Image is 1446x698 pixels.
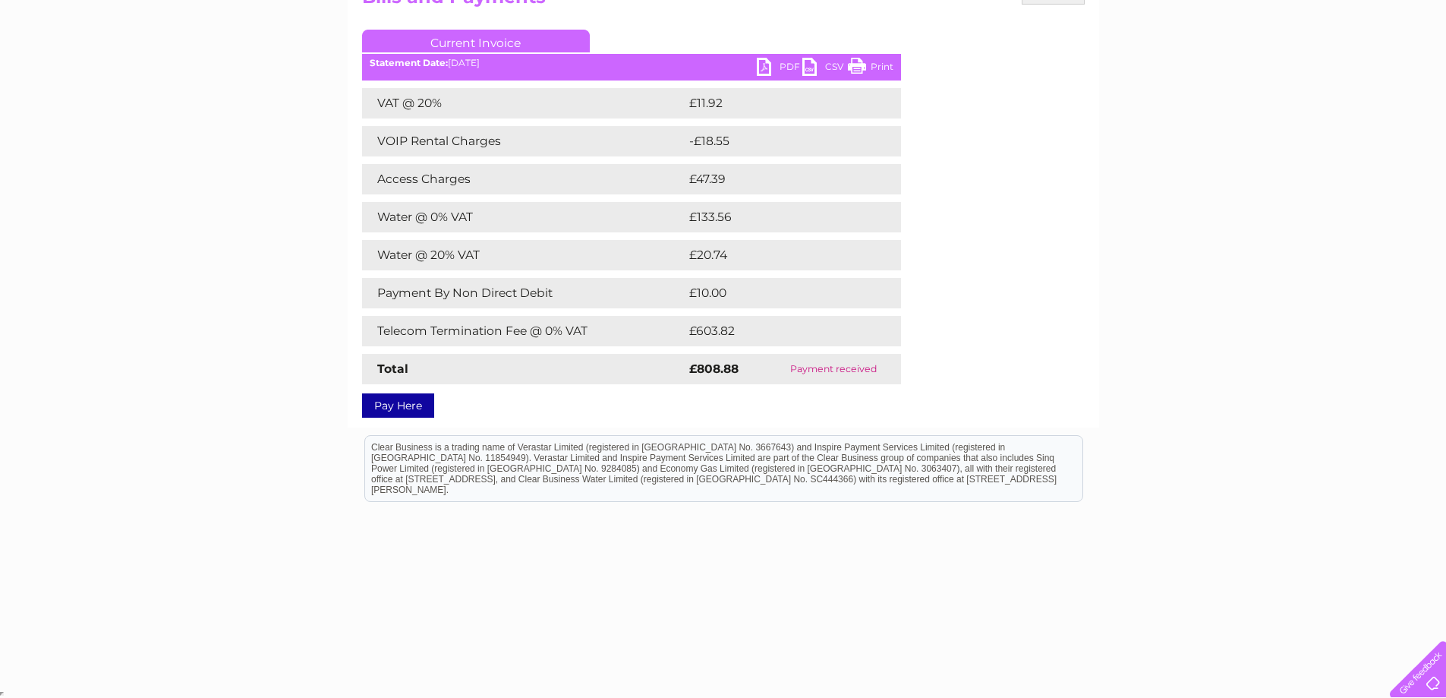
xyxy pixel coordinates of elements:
[802,58,848,80] a: CSV
[685,316,874,346] td: £603.82
[362,202,685,232] td: Water @ 0% VAT
[362,240,685,270] td: Water @ 20% VAT
[685,240,870,270] td: £20.74
[51,39,128,86] img: logo.png
[362,393,434,418] a: Pay Here
[685,202,873,232] td: £133.56
[362,58,901,68] div: [DATE]
[1160,8,1265,27] a: 0333 014 3131
[757,58,802,80] a: PDF
[365,8,1082,74] div: Clear Business is a trading name of Verastar Limited (registered in [GEOGRAPHIC_DATA] No. 3667643...
[689,362,739,376] strong: £808.88
[1314,65,1336,76] a: Blog
[685,88,868,118] td: £11.92
[377,362,408,376] strong: Total
[1345,65,1382,76] a: Contact
[685,164,869,194] td: £47.39
[1259,65,1305,76] a: Telecoms
[1217,65,1250,76] a: Energy
[370,57,448,68] b: Statement Date:
[362,30,590,52] a: Current Invoice
[362,88,685,118] td: VAT @ 20%
[685,278,870,308] td: £10.00
[767,354,901,384] td: Payment received
[1396,65,1432,76] a: Log out
[848,58,893,80] a: Print
[362,278,685,308] td: Payment By Non Direct Debit
[1179,65,1208,76] a: Water
[362,316,685,346] td: Telecom Termination Fee @ 0% VAT
[685,126,871,156] td: -£18.55
[362,164,685,194] td: Access Charges
[362,126,685,156] td: VOIP Rental Charges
